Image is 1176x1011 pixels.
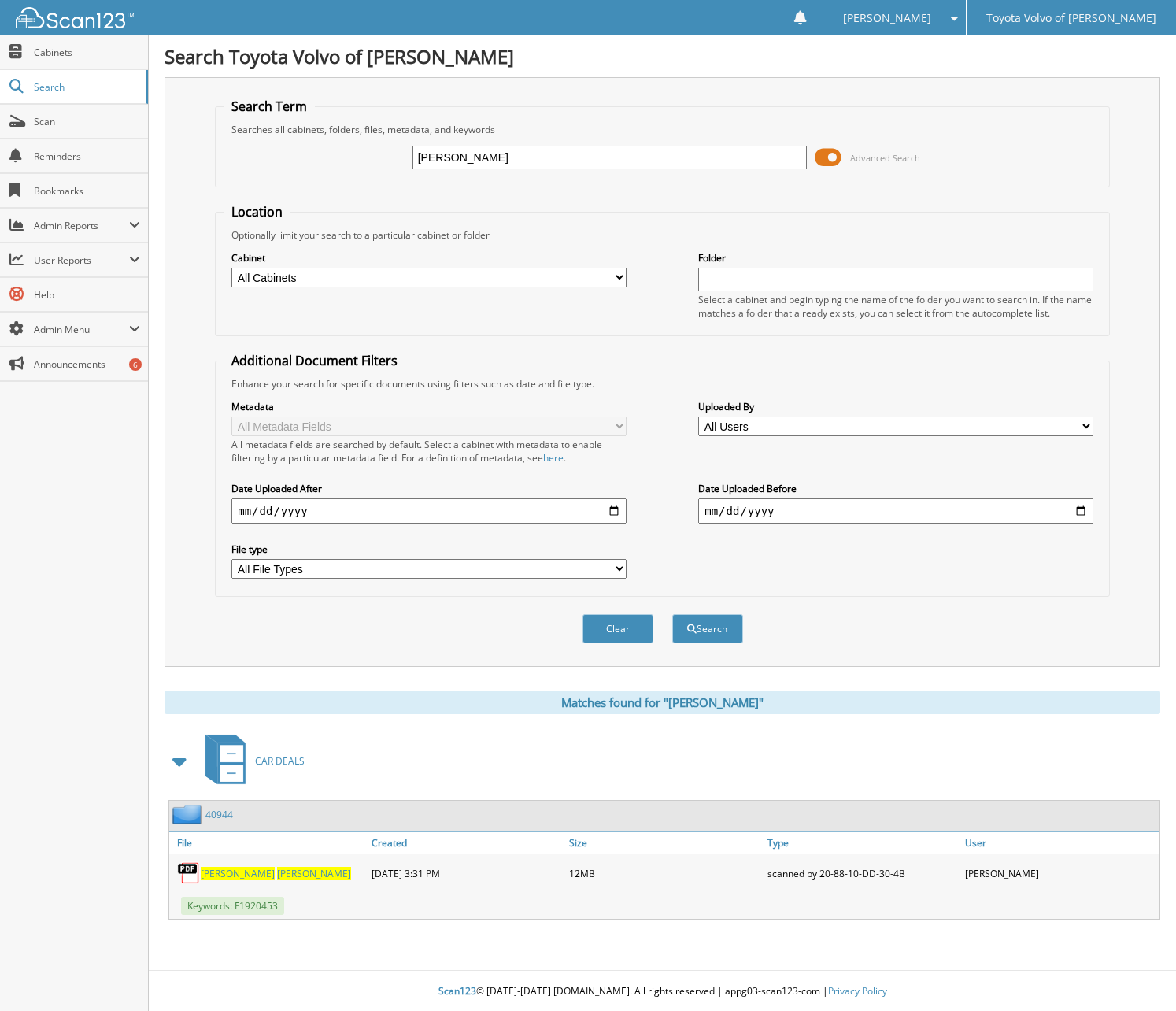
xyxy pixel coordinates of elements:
[986,13,1156,23] span: Toyota Volvo of [PERSON_NAME]
[698,400,1093,413] label: Uploaded By
[231,482,627,495] label: Date Uploaded After
[565,832,764,854] a: Size
[149,972,1176,1011] div: © [DATE]-[DATE] [DOMAIN_NAME]. All rights reserved | appg03-scan123-com |
[196,730,305,792] a: CAR DEALS
[172,805,205,824] img: folder2.png
[231,498,627,524] input: start
[224,123,1101,136] div: Searches all cabinets, folders, files, metadata, and keywords
[582,614,653,643] button: Clear
[34,80,138,94] span: Search
[565,857,764,889] div: 12MB
[169,832,368,854] a: File
[34,323,129,336] span: Admin Menu
[34,184,140,198] span: Bookmarks
[181,897,284,915] span: Keywords: F1920453
[201,867,275,880] span: [PERSON_NAME]
[201,867,351,880] a: [PERSON_NAME] [PERSON_NAME]
[764,832,962,854] a: Type
[231,438,627,465] div: All metadata fields are searched by default. Select a cabinet with metadata to enable filtering b...
[961,832,1159,854] a: User
[224,98,315,115] legend: Search Term
[34,219,129,232] span: Admin Reports
[224,228,1101,242] div: Optionally limit your search to a particular cabinet or folder
[34,115,140,128] span: Scan
[177,861,201,885] img: PDF.png
[368,832,566,854] a: Created
[277,867,351,880] span: [PERSON_NAME]
[231,543,627,556] label: File type
[165,691,1160,714] div: Matches found for "[PERSON_NAME]"
[34,150,140,163] span: Reminders
[129,358,142,371] div: 6
[368,857,566,889] div: [DATE] 3:31 PM
[34,357,140,371] span: Announcements
[165,43,1160,69] h1: Search Toyota Volvo of [PERSON_NAME]
[255,754,305,768] span: CAR DEALS
[843,13,931,23] span: [PERSON_NAME]
[224,203,290,220] legend: Location
[828,984,887,998] a: Privacy Policy
[672,614,743,643] button: Search
[698,293,1093,320] div: Select a cabinet and begin typing the name of the folder you want to search in. If the name match...
[231,251,627,265] label: Cabinet
[543,451,564,465] a: here
[34,46,140,59] span: Cabinets
[850,152,920,164] span: Advanced Search
[764,857,962,889] div: scanned by 20-88-10-DD-30-4B
[961,857,1159,889] div: [PERSON_NAME]
[224,352,405,369] legend: Additional Document Filters
[698,251,1093,265] label: Folder
[231,400,627,413] label: Metadata
[698,498,1093,524] input: end
[698,482,1093,495] label: Date Uploaded Before
[438,984,476,998] span: Scan123
[34,254,129,267] span: User Reports
[34,288,140,302] span: Help
[224,377,1101,391] div: Enhance your search for specific documents using filters such as date and file type.
[16,7,134,28] img: scan123-logo-white.svg
[205,808,233,821] a: 40944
